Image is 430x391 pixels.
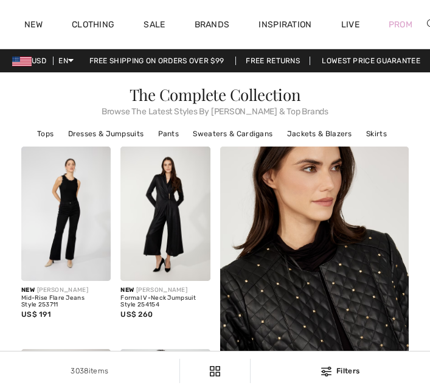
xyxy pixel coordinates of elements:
a: Lowest Price Guarantee [312,57,430,65]
span: 3038 [71,367,88,375]
a: Free shipping on orders over $99 [80,57,234,65]
div: [PERSON_NAME] [21,286,111,295]
a: Live [341,18,359,31]
a: Clothing [72,19,114,32]
a: Dresses & Jumpsuits [62,126,150,142]
span: The Complete Collection [130,84,301,105]
a: Free Returns [235,57,310,65]
img: Mid-Rise Flare Jeans Style 253711. Black [21,147,111,281]
span: New [120,286,134,294]
span: US$ 191 [21,310,51,319]
div: Formal V-Neck Jumpsuit Style 254154 [120,295,210,309]
a: Jackets & Blazers [281,126,358,142]
a: Sale [144,19,165,32]
a: Pants [152,126,186,142]
a: Sweaters & Cardigans [187,126,279,142]
span: New [21,286,35,294]
img: Filters [321,367,331,376]
a: Tops [31,126,60,142]
div: Mid-Rise Flare Jeans Style 253711 [21,295,111,309]
a: New [24,19,43,32]
span: USD [12,57,51,65]
div: [PERSON_NAME] [120,286,210,295]
img: US Dollar [12,57,32,66]
a: Skirts [360,126,393,142]
img: Filters [210,366,220,376]
img: Formal V-Neck Jumpsuit Style 254154. Black/Black [120,147,210,281]
a: Brands [195,19,230,32]
span: Browse The Latest Styles By [PERSON_NAME] & Top Brands [31,103,399,116]
span: US$ 260 [120,310,153,319]
a: Prom [389,18,412,31]
span: Inspiration [258,19,311,32]
span: EN [58,57,74,65]
div: Filters [258,365,423,376]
